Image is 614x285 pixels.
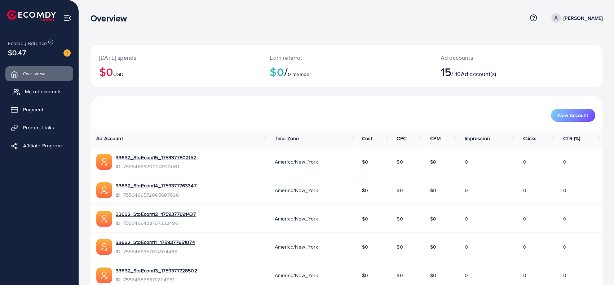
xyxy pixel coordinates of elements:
button: New Account [551,109,595,122]
a: My ad accounts [5,84,73,99]
span: $0 [397,158,403,165]
span: Time Zone [275,135,299,142]
span: 0 [465,158,468,165]
a: [PERSON_NAME] [548,13,602,23]
a: 33632_StoEcom14_1759377763347 [116,182,196,189]
img: ic-ads-acc.e4c84228.svg [96,267,112,283]
span: 0 [563,158,566,165]
a: Payment [5,102,73,117]
span: Clicks [523,135,536,142]
span: $0 [430,158,436,165]
span: America/New_York [275,243,318,250]
a: Overview [5,66,73,81]
span: America/New_York [275,215,318,222]
span: Affiliate Program [23,142,62,149]
span: $0 [397,243,403,250]
span: 0 [563,215,566,222]
img: ic-ads-acc.e4c84228.svg [96,154,112,170]
span: $0 [397,272,403,279]
a: 33632_StoEcom12_1759377691437 [116,210,196,218]
span: $0 [362,187,368,194]
span: Ad account(s) [461,70,496,78]
p: Earn referral [270,53,423,62]
span: My ad accounts [25,88,62,95]
img: menu [63,14,72,22]
a: 33632_StoEcom11_1759377651074 [116,239,195,246]
img: ic-ads-acc.e4c84228.svg [96,239,112,255]
span: 0 [465,243,468,250]
span: $0 [362,215,368,222]
span: $0 [430,187,436,194]
span: 15 [441,63,451,80]
h2: / 10 [441,65,551,79]
a: Affiliate Program [5,138,73,153]
span: America/New_York [275,187,318,194]
span: CPC [397,135,406,142]
span: CPM [430,135,440,142]
span: 0 [523,272,526,279]
h3: Overview [90,13,133,23]
span: ID: 7556469572065607696 [116,191,196,199]
span: Cost [362,135,372,142]
span: ID: 7556469357014974465 [116,248,195,255]
span: $0 [397,215,403,222]
span: $0 [362,272,368,279]
span: ID: 7556469438797332496 [116,219,196,227]
span: 0 [523,187,526,194]
img: ic-ads-acc.e4c84228.svg [96,211,112,227]
span: ID: 7556468655132114951 [116,276,197,283]
span: America/New_York [275,158,318,165]
span: $0 [430,215,436,222]
span: 0 [523,243,526,250]
span: $0 [397,187,403,194]
span: 0 [523,215,526,222]
h2: $0 [99,65,252,79]
a: 33632_StoEcom15_1759377802152 [116,154,196,161]
span: America/New_York [275,272,318,279]
p: Ad accounts [441,53,551,62]
span: 0 [563,187,566,194]
span: ID: 7556469920024920081 [116,163,196,170]
span: 0 [465,272,468,279]
p: [DATE] spends [99,53,252,62]
span: $0 [430,272,436,279]
span: Ad Account [96,135,123,142]
span: Product Links [23,124,54,131]
span: Impression [465,135,490,142]
span: 0 [465,215,468,222]
h2: $0 [270,65,423,79]
span: $0 [430,243,436,250]
span: Overview [23,70,45,77]
img: ic-ads-acc.e4c84228.svg [96,182,112,198]
span: 0 member [288,71,311,78]
span: CTR (%) [563,135,580,142]
span: 0 [523,158,526,165]
span: $0.47 [8,47,26,58]
p: [PERSON_NAME] [564,14,602,22]
span: 0 [465,187,468,194]
img: logo [7,10,56,21]
span: 0 [563,272,566,279]
span: Ecomdy Balance [8,40,47,47]
span: Payment [23,106,43,113]
span: / [284,63,288,80]
span: USD [113,71,123,78]
span: New Account [558,113,588,118]
span: $0 [362,243,368,250]
img: image [63,49,71,57]
span: $0 [362,158,368,165]
span: 0 [563,243,566,250]
a: 33632_StoEcom13_1759377728502 [116,267,197,274]
a: Product Links [5,120,73,135]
